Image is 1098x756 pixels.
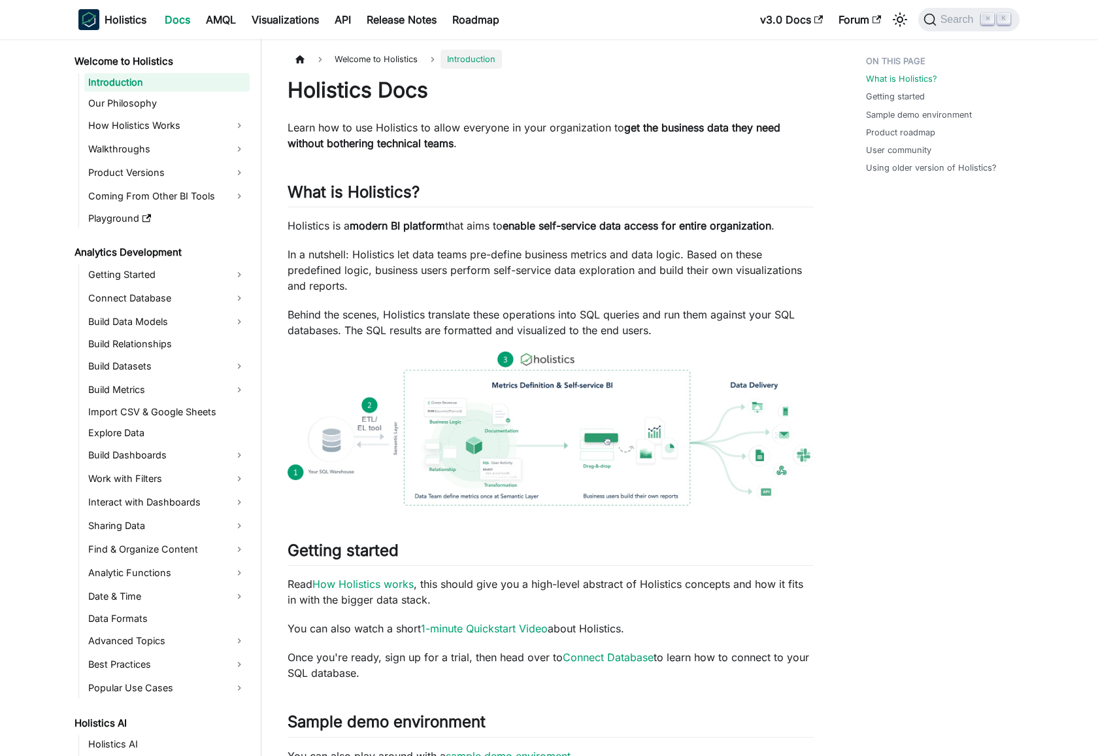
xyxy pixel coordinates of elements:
[78,9,99,30] img: Holistics
[288,351,814,506] img: How Holistics fits in your Data Stack
[84,515,250,536] a: Sharing Data
[866,126,935,139] a: Product roadmap
[84,735,250,753] a: Holistics AI
[71,243,250,262] a: Analytics Development
[359,9,444,30] a: Release Notes
[327,9,359,30] a: API
[328,50,424,69] span: Welcome to Holistics
[84,73,250,92] a: Introduction
[198,9,244,30] a: AMQL
[84,445,250,466] a: Build Dashboards
[981,13,994,25] kbd: ⌘
[563,651,654,664] a: Connect Database
[84,162,250,183] a: Product Versions
[84,264,250,285] a: Getting Started
[288,541,814,566] h2: Getting started
[84,209,250,228] a: Playground
[866,162,997,174] a: Using older version of Holistics?
[84,678,250,698] a: Popular Use Cases
[84,539,250,560] a: Find & Organize Content
[78,9,146,30] a: HolisticsHolistics
[288,247,814,294] p: In a nutshell: Holistics let data teams pre-define business metrics and data logic. Based on thes...
[866,144,931,156] a: User community
[84,186,250,207] a: Coming From Other BI Tools
[421,622,548,635] a: 1-minute Quickstart Video
[444,9,507,30] a: Roadmap
[65,39,261,756] nav: Docs sidebar
[866,109,972,121] a: Sample demo environment
[84,562,250,583] a: Analytic Functions
[288,50,312,69] a: Home page
[866,90,925,103] a: Getting started
[84,586,250,607] a: Date & Time
[288,50,814,69] nav: Breadcrumbs
[71,714,250,732] a: Holistics AI
[890,9,910,30] button: Switch between dark and light mode (currently light mode)
[84,403,250,421] a: Import CSV & Google Sheets
[288,621,814,636] p: You can also watch a short about Holistics.
[84,379,250,400] a: Build Metrics
[866,73,937,85] a: What is Holistics?
[831,9,889,30] a: Forum
[84,335,250,353] a: Build Relationships
[84,311,250,332] a: Build Data Models
[71,52,250,71] a: Welcome to Holistics
[288,218,814,233] p: Holistics is a that aims to .
[997,13,1010,25] kbd: K
[84,139,250,160] a: Walkthroughs
[312,577,414,591] a: How Holistics works
[84,288,250,309] a: Connect Database
[288,120,814,151] p: Learn how to use Holistics to allow everyone in your organization to .
[350,219,445,232] strong: modern BI platform
[84,654,250,675] a: Best Practices
[752,9,831,30] a: v3.0 Docs
[503,219,771,232] strong: enable self-service data access for entire organization
[84,356,250,377] a: Build Datasets
[244,9,327,30] a: Visualizations
[84,630,250,651] a: Advanced Topics
[84,115,250,136] a: How Holistics Works
[84,468,250,489] a: Work with Filters
[288,649,814,681] p: Once you're ready, sign up for a trial, then head over to to learn how to connect to your SQL dat...
[937,14,982,26] span: Search
[84,424,250,442] a: Explore Data
[441,50,502,69] span: Introduction
[84,610,250,628] a: Data Formats
[918,8,1020,31] button: Search (Command+K)
[105,12,146,27] b: Holistics
[84,492,250,513] a: Interact with Dashboards
[84,94,250,112] a: Our Philosophy
[157,9,198,30] a: Docs
[288,576,814,608] p: Read , this should give you a high-level abstract of Holistics concepts and how it fits in with t...
[288,712,814,737] h2: Sample demo environment
[288,182,814,207] h2: What is Holistics?
[288,77,814,103] h1: Holistics Docs
[288,307,814,338] p: Behind the scenes, Holistics translate these operations into SQL queries and run them against you...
